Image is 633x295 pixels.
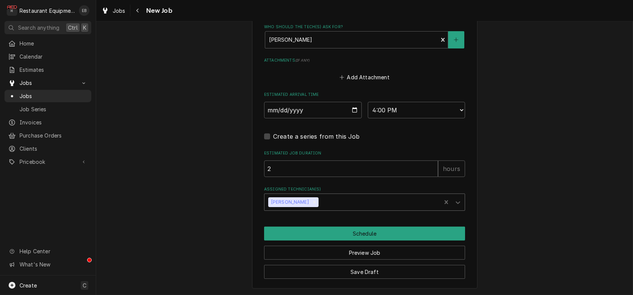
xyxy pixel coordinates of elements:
[20,105,88,113] span: Job Series
[20,158,76,166] span: Pricebook
[5,116,91,129] a: Invoices
[20,92,88,100] span: Jobs
[273,132,360,141] label: Create a series from this Job
[264,186,465,211] div: Assigned Technician(s)
[5,129,91,142] a: Purchase Orders
[113,7,125,15] span: Jobs
[68,24,78,32] span: Ctrl
[5,21,91,34] button: Search anythingCtrlK
[5,50,91,63] a: Calendar
[295,58,310,62] span: ( if any )
[20,7,75,15] div: Restaurant Equipment Diagnostics
[83,281,86,289] span: C
[7,5,17,16] div: Restaurant Equipment Diagnostics's Avatar
[132,5,144,17] button: Navigate back
[5,156,91,168] a: Go to Pricebook
[20,53,88,61] span: Calendar
[454,37,458,42] svg: Create New Contact
[5,258,91,271] a: Go to What's New
[338,72,391,82] button: Add Attachment
[264,102,362,118] input: Date
[264,246,465,260] button: Preview Job
[144,6,172,16] span: New Job
[264,150,465,177] div: Estimated Job Duration
[18,24,59,32] span: Search anything
[20,132,88,139] span: Purchase Orders
[20,260,87,268] span: What's New
[5,77,91,89] a: Go to Jobs
[264,227,465,241] div: Button Group Row
[83,24,86,32] span: K
[264,24,465,48] div: Who should the tech(s) ask for?
[264,227,465,279] div: Button Group
[438,160,465,177] div: hours
[20,118,88,126] span: Invoices
[368,102,465,118] select: Time Select
[264,24,465,30] label: Who should the tech(s) ask for?
[264,241,465,260] div: Button Group Row
[5,37,91,50] a: Home
[5,90,91,102] a: Jobs
[5,245,91,257] a: Go to Help Center
[98,5,128,17] a: Jobs
[5,142,91,155] a: Clients
[79,5,89,16] div: EB
[264,260,465,279] div: Button Group Row
[264,92,465,118] div: Estimated Arrival Time
[20,39,88,47] span: Home
[5,64,91,76] a: Estimates
[79,5,89,16] div: Emily Bird's Avatar
[310,197,319,207] div: Remove Bryan Sanders
[20,145,88,153] span: Clients
[268,197,310,207] div: [PERSON_NAME]
[448,31,464,48] button: Create New Contact
[20,66,88,74] span: Estimates
[264,57,465,82] div: Attachments
[264,265,465,279] button: Save Draft
[264,227,465,241] button: Schedule
[264,92,465,98] label: Estimated Arrival Time
[264,186,465,192] label: Assigned Technician(s)
[5,103,91,115] a: Job Series
[264,57,465,64] label: Attachments
[7,5,17,16] div: R
[264,150,465,156] label: Estimated Job Duration
[20,247,87,255] span: Help Center
[20,79,76,87] span: Jobs
[20,282,37,289] span: Create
